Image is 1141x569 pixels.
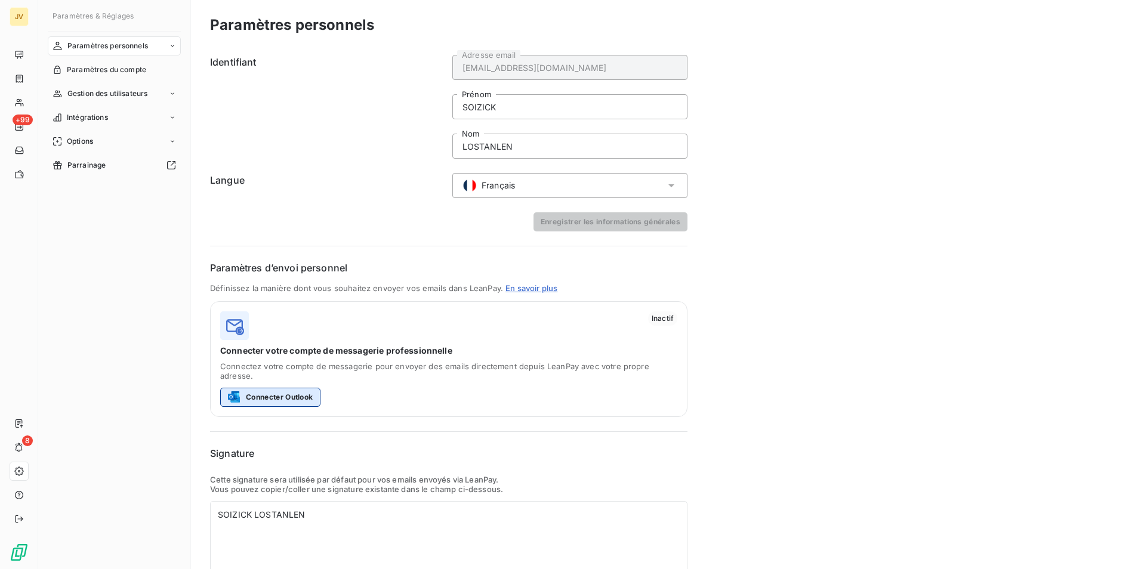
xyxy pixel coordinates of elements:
[1100,528,1129,557] iframe: Intercom live chat
[210,475,687,484] p: Cette signature sera utilisée par défaut pour vos emails envoyés via LeanPay.
[10,543,29,562] img: Logo LeanPay
[482,180,515,191] span: Français
[220,345,677,357] span: Connecter votre compte de messagerie professionnelle
[48,156,181,175] a: Parrainage
[452,55,687,80] input: placeholder
[48,60,181,79] a: Paramètres du compte
[22,435,33,446] span: 8
[67,41,148,51] span: Paramètres personnels
[67,136,93,147] span: Options
[220,361,677,381] span: Connectez votre compte de messagerie pour envoyer des emails directement depuis LeanPay avec votr...
[452,134,687,159] input: placeholder
[210,283,503,293] span: Définissez la manière dont vous souhaitez envoyer vos emails dans LeanPay.
[67,88,148,99] span: Gestion des utilisateurs
[220,388,320,407] button: Connecter Outlook
[648,311,677,326] span: Inactif
[67,112,108,123] span: Intégrations
[505,283,557,293] a: En savoir plus
[67,64,146,75] span: Paramètres du compte
[210,55,445,159] h6: Identifiant
[53,11,134,20] span: Paramètres & Réglages
[210,446,687,460] h6: Signature
[10,7,29,26] div: JV
[452,94,687,119] input: placeholder
[67,160,106,171] span: Parrainage
[210,484,687,494] p: Vous pouvez copier/coller une signature existante dans le champ ci-dessous.
[13,115,33,125] span: +99
[210,14,374,36] h3: Paramètres personnels
[534,212,687,231] button: Enregistrer les informations générales
[220,311,249,340] img: logo
[210,261,687,275] h6: Paramètres d’envoi personnel
[210,173,445,198] h6: Langue
[218,509,680,521] div: SOIZICK LOSTANLEN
